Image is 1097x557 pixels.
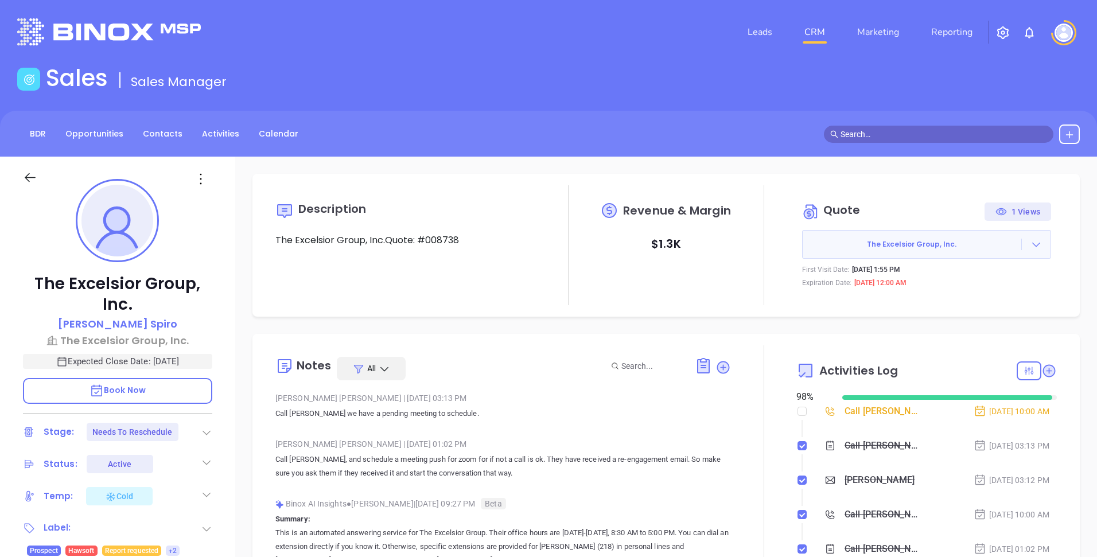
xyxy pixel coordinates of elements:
[927,21,977,44] a: Reporting
[481,498,505,509] span: Beta
[403,394,405,403] span: |
[23,354,212,369] p: Expected Close Date: [DATE]
[58,316,178,333] a: [PERSON_NAME] Spiro
[23,124,53,143] a: BDR
[108,455,131,473] div: Active
[46,64,108,92] h1: Sales
[403,439,405,449] span: |
[44,488,73,505] div: Temp:
[275,495,732,512] div: Binox AI Insights [PERSON_NAME] | [DATE] 09:27 PM
[852,264,900,275] p: [DATE] 1:55 PM
[30,544,58,557] span: Prospect
[297,360,332,371] div: Notes
[845,437,920,454] div: Call [PERSON_NAME] we have a pending meeting to schedule.
[845,472,915,489] div: [PERSON_NAME]
[995,202,1040,221] div: 1 Views
[105,489,133,503] div: Cold
[68,544,95,557] span: Hawsoft
[974,508,1049,521] div: [DATE] 10:00 AM
[275,435,732,453] div: [PERSON_NAME] [PERSON_NAME] [DATE] 01:02 PM
[974,405,1049,418] div: [DATE] 10:00 AM
[845,506,920,523] div: Call [PERSON_NAME] and re-engage to schedule a Meeting - [PERSON_NAME]
[252,124,305,143] a: Calendar
[974,474,1049,486] div: [DATE] 03:12 PM
[802,278,851,288] p: Expiration Date:
[23,274,212,315] p: The Excelsior Group, Inc.
[275,453,732,480] p: Call [PERSON_NAME], and schedule a meeting push for zoom for if not a call is ok. They have recei...
[819,365,898,376] span: Activities Log
[105,544,159,557] span: Report requested
[800,21,830,44] a: CRM
[743,21,777,44] a: Leads
[974,543,1049,555] div: [DATE] 01:02 PM
[845,403,920,420] div: Call [PERSON_NAME] to schedule meeting - [PERSON_NAME]
[854,278,907,288] p: [DATE] 12:00 AM
[59,124,130,143] a: Opportunities
[17,18,201,45] img: logo
[996,26,1010,40] img: iconSetting
[347,499,352,508] span: ●
[623,205,731,216] span: Revenue & Margin
[803,239,1021,250] span: The Excelsior Group, Inc.
[275,233,536,247] p: The Excelsior Group, Inc.Quote: #008738
[44,423,75,441] div: Stage:
[974,439,1049,452] div: [DATE] 03:13 PM
[841,128,1047,141] input: Search…
[1055,24,1073,42] img: user
[169,544,177,557] span: +2
[92,423,173,441] div: Needs To Reschedule
[131,73,227,91] span: Sales Manager
[44,455,77,473] div: Status:
[136,124,189,143] a: Contacts
[830,130,838,138] span: search
[44,519,71,536] div: Label:
[823,202,861,218] span: Quote
[275,500,284,509] img: svg%3e
[58,316,178,332] p: [PERSON_NAME] Spiro
[853,21,904,44] a: Marketing
[81,185,153,256] img: profile-user
[796,390,828,404] div: 98 %
[275,389,732,407] div: [PERSON_NAME] [PERSON_NAME] [DATE] 03:13 PM
[275,407,732,420] p: Call [PERSON_NAME] we have a pending meeting to schedule.
[367,363,376,374] span: All
[802,202,820,221] img: Circle dollar
[651,233,681,254] p: $ 1.3K
[275,515,310,523] b: Summary:
[1022,26,1036,40] img: iconNotification
[802,264,849,275] p: First Visit Date:
[90,384,146,396] span: Book Now
[195,124,246,143] a: Activities
[23,333,212,348] a: The Excelsior Group, Inc.
[298,201,366,217] span: Description
[802,230,1051,259] button: The Excelsior Group, Inc.
[621,360,682,372] input: Search...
